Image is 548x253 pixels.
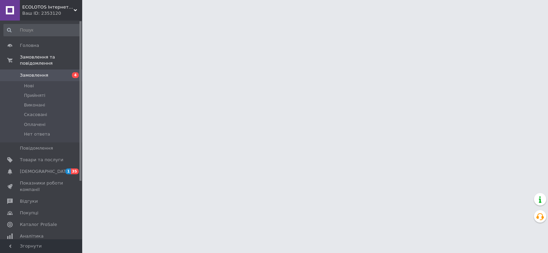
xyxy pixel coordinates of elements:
[24,92,45,99] span: Прийняті
[20,180,63,192] span: Показники роботи компанії
[20,54,82,66] span: Замовлення та повідомлення
[24,122,46,128] span: Оплачені
[71,168,79,174] span: 35
[72,72,79,78] span: 4
[20,145,53,151] span: Повідомлення
[20,210,38,216] span: Покупці
[3,24,81,36] input: Пошук
[20,72,48,78] span: Замовлення
[20,168,71,175] span: [DEMOGRAPHIC_DATA]
[20,233,43,239] span: Аналітика
[20,222,57,228] span: Каталог ProSale
[65,168,71,174] span: 1
[20,42,39,49] span: Головна
[22,10,82,16] div: Ваш ID: 2353120
[20,157,63,163] span: Товари та послуги
[24,131,50,137] span: Нет ответа
[24,112,47,118] span: Скасовані
[22,4,74,10] span: ECOLOTOS Інтернет-магазин натуральних продуктів харчування
[24,83,34,89] span: Нові
[20,198,38,204] span: Відгуки
[24,102,45,108] span: Виконані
